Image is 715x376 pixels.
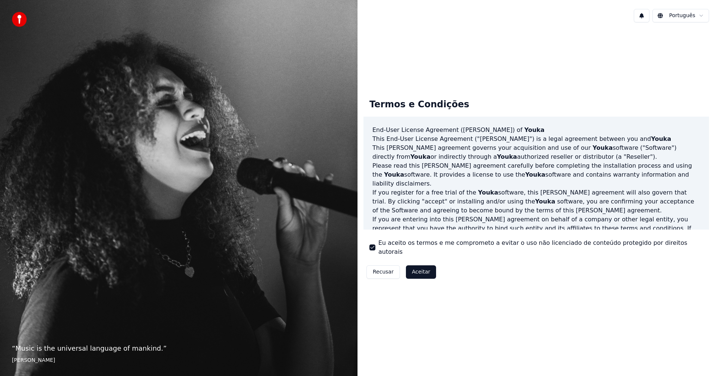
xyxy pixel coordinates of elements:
[12,12,27,27] img: youka
[384,171,404,178] span: Youka
[651,135,671,142] span: Youka
[366,265,400,279] button: Recusar
[378,238,703,256] label: Eu aceito os termos e me comprometo a evitar o uso não licenciado de conteúdo protegido por direi...
[12,357,346,364] footer: [PERSON_NAME]
[525,171,545,178] span: Youka
[497,153,517,160] span: Youka
[592,144,613,151] span: Youka
[372,126,700,135] h3: End-User License Agreement ([PERSON_NAME]) of
[372,188,700,215] p: If you register for a free trial of the software, this [PERSON_NAME] agreement will also govern t...
[535,198,555,205] span: Youka
[372,215,700,251] p: If you are entering into this [PERSON_NAME] agreement on behalf of a company or other legal entit...
[372,161,700,188] p: Please read this [PERSON_NAME] agreement carefully before completing the installation process and...
[363,93,475,117] div: Termos e Condições
[406,265,436,279] button: Aceitar
[524,126,544,133] span: Youka
[478,189,498,196] span: Youka
[372,143,700,161] p: This [PERSON_NAME] agreement governs your acquisition and use of our software ("Software") direct...
[372,135,700,143] p: This End-User License Agreement ("[PERSON_NAME]") is a legal agreement between you and
[410,153,430,160] span: Youka
[12,343,346,354] p: “ Music is the universal language of mankind. ”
